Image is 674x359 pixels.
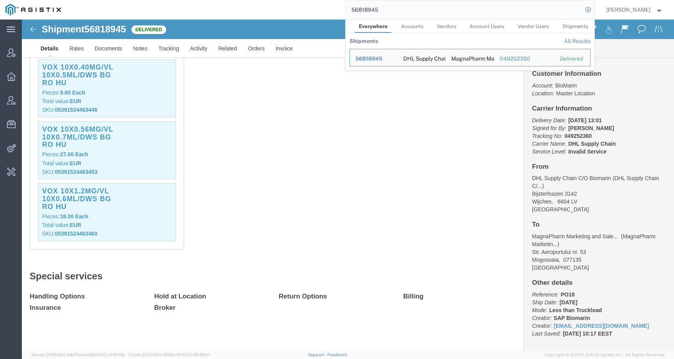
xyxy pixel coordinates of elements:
div: Delivered [560,55,585,63]
span: Account Users [470,23,504,29]
div: 56818945 [355,55,392,63]
span: Vendor Users [518,23,549,29]
span: [DATE] 09:39:01 [178,352,209,357]
th: Shipments [349,33,378,49]
span: Accounts [401,23,424,29]
span: 56818945 [355,55,382,62]
span: Kate Petrenko [606,5,651,14]
a: Feedback [327,352,347,357]
iframe: FS Legacy Container [22,20,674,351]
button: [PERSON_NAME] [606,5,663,14]
table: Search Results [349,33,594,70]
div: DHL Supply Chain C/O Biomarin [403,49,440,66]
span: Server: 2025.19.0-d447cefac8f [31,352,125,357]
img: logo [5,4,61,16]
span: Copyright © [DATE]-[DATE] Agistix Inc., All Rights Reserved [545,352,665,358]
span: Vendors [437,23,456,29]
div: 049252360 [499,55,549,63]
span: Client: 2025.19.0-129fbcf [128,352,209,357]
a: View all shipments found by criterion [564,38,591,44]
input: Search for shipment number, reference number [346,0,583,19]
span: [DATE] 10:47:06 [93,352,125,357]
span: Shipments [562,23,588,29]
a: Support [308,352,328,357]
span: Everywhere [359,23,388,29]
div: MagnaPharm Marketing and Sales Romania S [451,49,489,66]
